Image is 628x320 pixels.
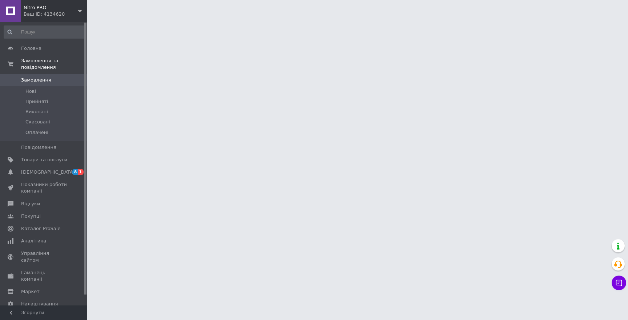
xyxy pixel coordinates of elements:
[21,288,40,295] span: Маркет
[21,77,51,83] span: Замовлення
[78,169,84,175] span: 1
[25,108,48,115] span: Виконані
[21,225,60,232] span: Каталог ProSale
[21,157,67,163] span: Товари та послуги
[21,238,46,244] span: Аналітика
[24,11,87,17] div: Ваш ID: 4134620
[4,25,86,39] input: Пошук
[24,4,78,11] span: Nitro PRO
[25,98,48,105] span: Прийняті
[21,144,56,151] span: Повідомлення
[21,301,58,307] span: Налаштування
[21,213,41,220] span: Покупці
[21,181,67,194] span: Показники роботи компанії
[612,276,626,290] button: Чат з покупцем
[21,250,67,263] span: Управління сайтом
[21,201,40,207] span: Відгуки
[25,119,50,125] span: Скасовані
[25,88,36,95] span: Нові
[72,169,78,175] span: 8
[25,129,48,136] span: Оплачені
[21,269,67,283] span: Гаманець компанії
[21,169,75,175] span: [DEMOGRAPHIC_DATA]
[21,45,41,52] span: Головна
[21,58,87,71] span: Замовлення та повідомлення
